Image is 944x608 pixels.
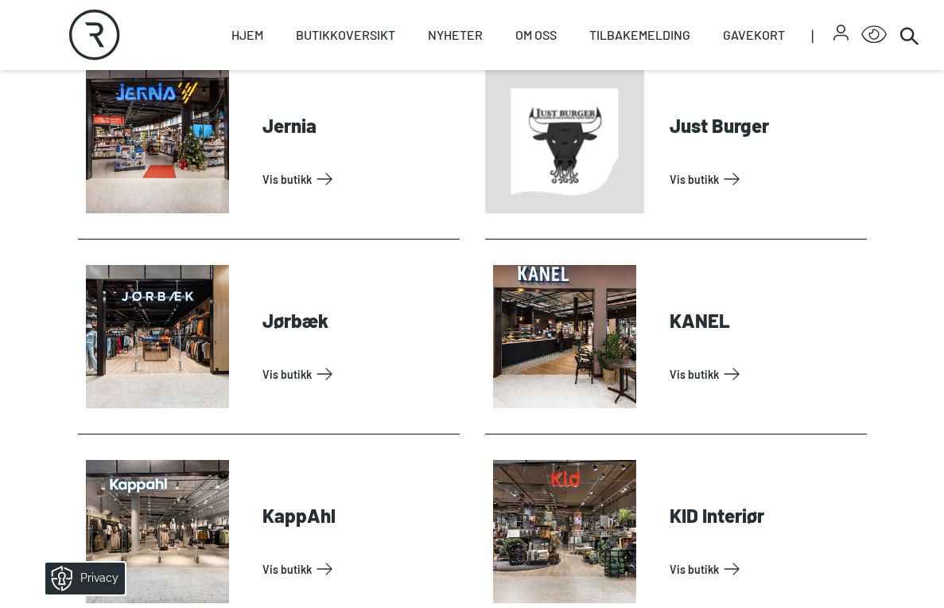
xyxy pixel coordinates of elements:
a: Vis Butikk: Jørbæk [262,361,453,387]
button: Open Accessibility Menu [861,22,887,48]
a: Vis Butikk: KappAhl [262,556,453,582]
iframe: Manage Preferences [16,557,146,600]
a: Vis Butikk: KANEL [670,361,860,387]
a: Vis Butikk: Just Burger [670,166,860,192]
a: Vis Butikk: KID Interiør [670,556,860,582]
a: Vis Butikk: Jernia [262,166,453,192]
